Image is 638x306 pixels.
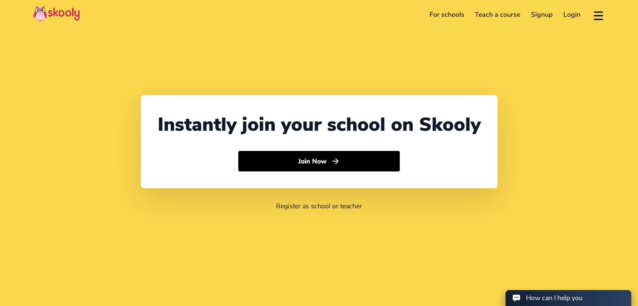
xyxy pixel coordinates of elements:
[424,8,470,21] a: For schools
[276,202,362,211] a: Register as school or teacher
[469,8,526,21] a: Teach a course
[526,8,558,21] a: Signup
[34,5,80,22] img: Skooly
[558,8,586,21] a: Login
[158,112,481,137] div: Instantly join your school on Skooly
[592,8,604,22] button: menu outline
[331,157,340,166] ion-icon: arrow forward outline
[238,151,400,172] button: Join Nowarrow forward outline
